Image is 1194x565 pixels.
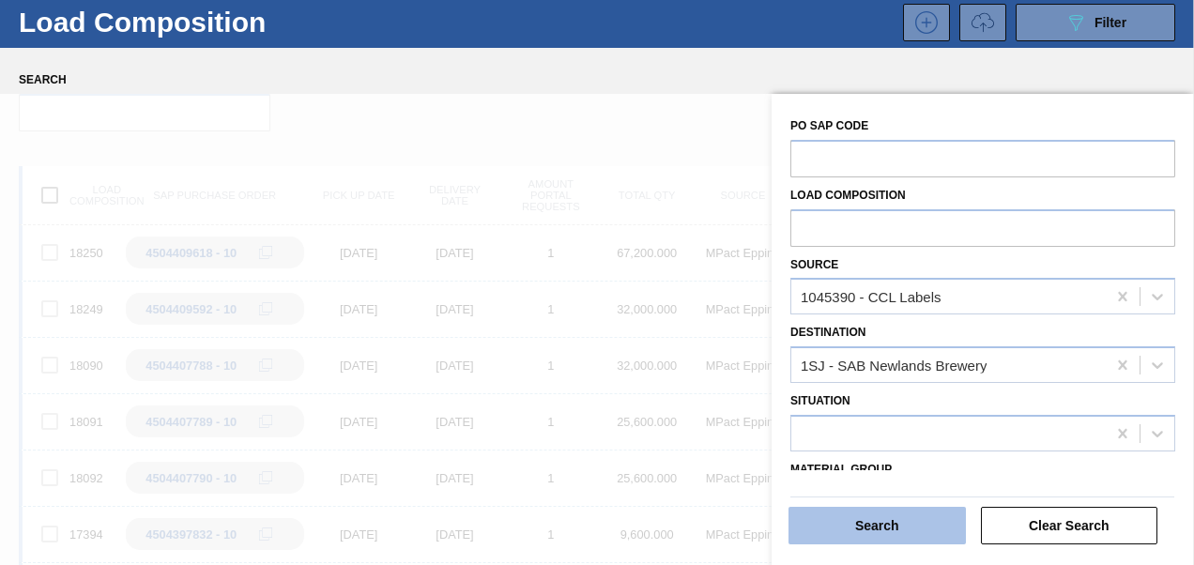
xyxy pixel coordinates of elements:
label: Source [790,258,838,271]
button: Search [788,507,966,544]
button: UploadTransport Information [959,4,1006,41]
button: Clear Search [981,507,1158,544]
label: Load composition [790,189,906,202]
label: Destination [790,326,865,339]
div: 1SJ - SAB Newlands Brewery [801,358,987,374]
div: New Load Composition [894,4,950,41]
div: Request volume [950,4,1006,41]
label: PO SAP Code [790,119,868,132]
span: Filter [1094,15,1126,30]
label: Material Group [790,463,892,476]
button: Filter [1016,4,1175,41]
h1: Load Composition [19,11,303,33]
label: Search [19,67,270,94]
label: Situation [790,394,850,407]
div: 1045390 - CCL Labels [801,289,941,305]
